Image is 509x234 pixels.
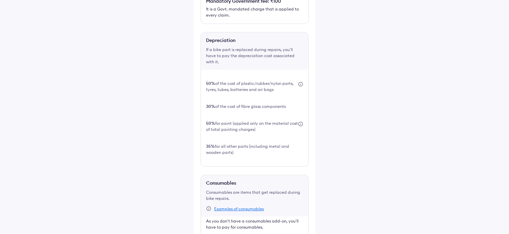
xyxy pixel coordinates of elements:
b: 35% [206,144,215,149]
div: for paint (applied only on the material cost of total painting charges) [206,120,298,133]
img: icon [298,82,303,87]
b: 30% [206,104,215,109]
b: 50% [206,81,215,86]
div: As you don't have a consumables add-on, you'll have to pay for consumables. [206,218,303,230]
div: Examples of consumables [214,206,264,212]
div: of the cost of fibre glass components [206,103,286,110]
b: 50% [206,121,215,126]
div: of the cost of plastic/rubber/nylon parts, tyres, tubes, batteries and air bags [206,80,298,93]
div: for all other parts (including metal and wooden parts) [206,143,303,156]
img: icon [298,122,303,126]
div: It is a Govt. mandated charge that is applied to every claim. [206,6,303,18]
